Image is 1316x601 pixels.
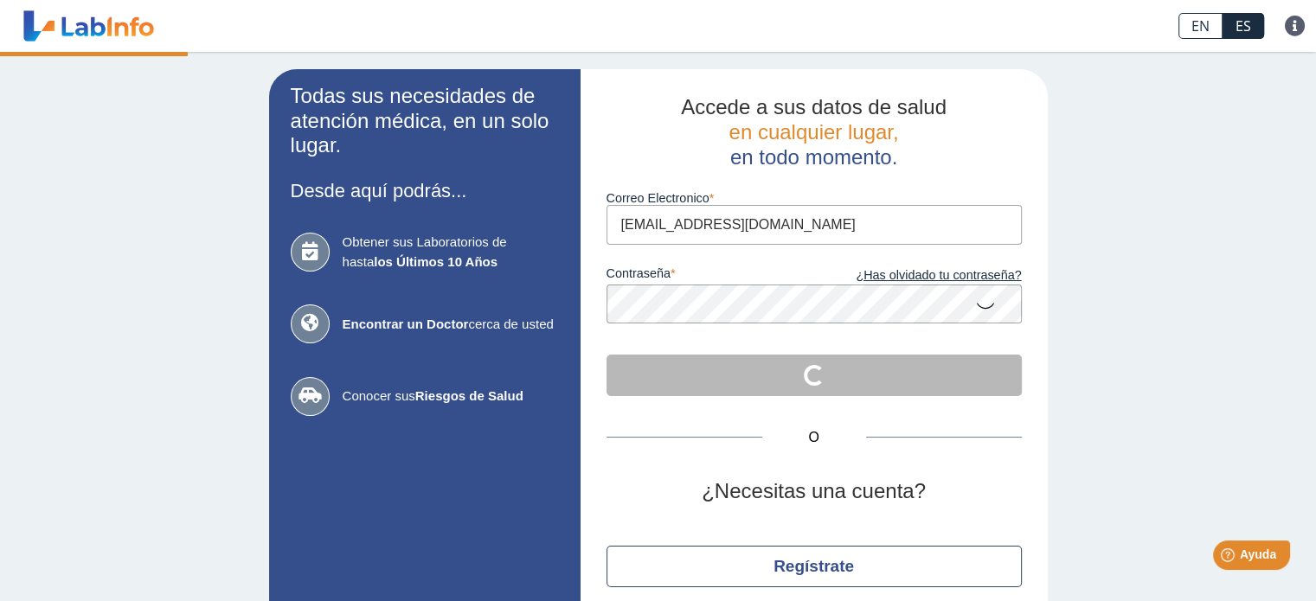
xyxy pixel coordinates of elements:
[1223,13,1264,39] a: ES
[1178,13,1223,39] a: EN
[729,120,898,144] span: en cualquier lugar,
[607,191,1022,205] label: Correo Electronico
[343,316,469,331] b: Encontrar un Doctor
[607,479,1022,504] h2: ¿Necesitas una cuenta?
[1162,534,1297,582] iframe: Help widget launcher
[415,388,523,403] b: Riesgos de Salud
[343,387,559,406] span: Conocer sus
[374,254,498,269] b: los Últimos 10 Años
[730,145,897,169] span: en todo momento.
[762,427,866,448] span: O
[343,233,559,272] span: Obtener sus Laboratorios de hasta
[814,266,1022,285] a: ¿Has olvidado tu contraseña?
[291,180,559,201] h3: Desde aquí podrás...
[607,266,814,285] label: contraseña
[291,84,559,158] h2: Todas sus necesidades de atención médica, en un solo lugar.
[681,95,947,118] span: Accede a sus datos de salud
[343,315,559,335] span: cerca de usted
[607,546,1022,587] button: Regístrate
